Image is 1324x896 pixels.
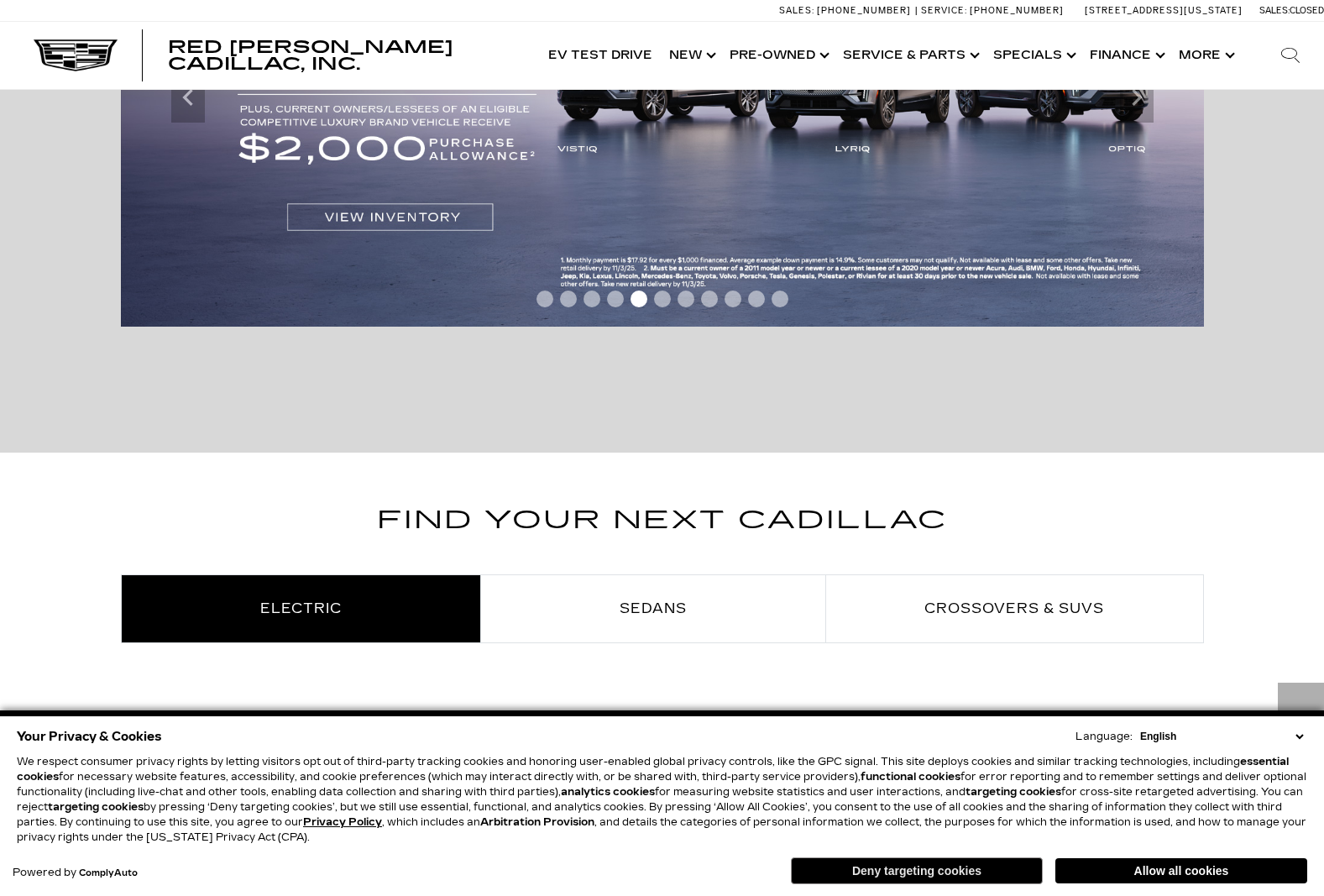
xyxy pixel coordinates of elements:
span: Go to slide 10 [748,291,765,307]
img: ESCALADE IQL [400,709,654,836]
span: Go to slide 1 [536,291,553,307]
span: Go to slide 2 [560,291,577,307]
span: Sales: [779,5,814,16]
a: Sedans [481,575,825,642]
img: LYRIQ [671,709,925,836]
select: Language Select [1136,729,1307,744]
a: [STREET_ADDRESS][US_STATE] [1085,5,1243,16]
div: Previous [171,72,205,123]
div: Next [1120,72,1154,123]
strong: targeting cookies [48,801,144,813]
a: Finance [1081,22,1170,89]
a: LYRIQ-V LYRIQ-V [933,709,1204,883]
span: Crossovers & SUVs [924,600,1104,616]
span: Sales: [1259,5,1290,16]
strong: functional cookies [861,771,960,783]
img: LYRIQ-V [941,709,1196,836]
span: Electric [260,600,342,616]
span: [PHONE_NUMBER] [970,5,1064,16]
a: Service: [PHONE_NUMBER] [915,6,1068,15]
span: Go to slide 11 [772,291,788,307]
a: ESCALADE IQ ESCALADE IQ [121,709,392,883]
span: Go to slide 7 [678,291,694,307]
img: Cadillac Dark Logo with Cadillac White Text [34,39,118,71]
a: Sales: [PHONE_NUMBER] [779,6,915,15]
a: Crossovers & SUVs [826,575,1203,642]
a: LYRIQ LYRIQ [662,709,934,883]
span: Go to slide 8 [701,291,718,307]
span: Red [PERSON_NAME] Cadillac, Inc. [168,37,453,74]
strong: targeting cookies [966,786,1061,798]
img: ESCALADE IQ [129,709,384,836]
a: Electric [122,575,480,642]
div: Language: [1075,731,1133,741]
span: Go to slide 3 [584,291,600,307]
a: New [661,22,721,89]
a: ComplyAuto [79,868,138,878]
a: Specials [985,22,1081,89]
a: Red [PERSON_NAME] Cadillac, Inc. [168,39,523,72]
div: Next [1278,683,1324,771]
div: Powered by [13,867,138,878]
a: Service & Parts [835,22,985,89]
span: Sedans [620,600,687,616]
span: Service: [921,5,967,16]
span: Your Privacy & Cookies [17,725,162,748]
a: Privacy Policy [303,816,382,828]
span: Go to slide 9 [725,291,741,307]
span: [PHONE_NUMBER] [817,5,911,16]
a: EV Test Drive [540,22,661,89]
button: Deny targeting cookies [791,857,1043,884]
h2: Find Your Next Cadillac [121,500,1204,562]
strong: Arbitration Provision [480,816,594,828]
span: Go to slide 5 [631,291,647,307]
a: Pre-Owned [721,22,835,89]
button: Allow all cookies [1055,858,1307,883]
span: Go to slide 4 [607,291,624,307]
p: We respect consumer privacy rights by letting visitors opt out of third-party tracking cookies an... [17,754,1307,845]
button: More [1170,22,1240,89]
span: Go to slide 6 [654,291,671,307]
a: ESCALADE IQL ESCALADE IQL [391,709,662,883]
span: Closed [1290,5,1324,16]
strong: analytics cookies [561,786,655,798]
